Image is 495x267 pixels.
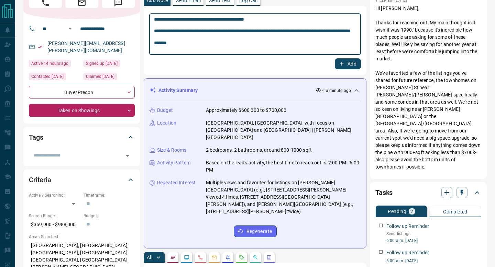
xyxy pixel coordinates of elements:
p: 6:00 a.m. [DATE] [386,258,481,264]
button: Add [335,58,361,69]
svg: Listing Alerts [225,255,231,260]
p: Send listings [386,231,481,237]
p: Search Range: [29,213,80,219]
div: Taken on Showings [29,104,135,117]
svg: Opportunities [253,255,258,260]
h2: Tags [29,132,43,143]
p: 6:00 a.m. [DATE] [386,237,481,244]
p: [GEOGRAPHIC_DATA], [GEOGRAPHIC_DATA], with focus on [GEOGRAPHIC_DATA] and [GEOGRAPHIC_DATA] | [PE... [206,119,361,141]
p: Size & Rooms [157,147,187,154]
p: Hi [PERSON_NAME], Thanks for reaching out. My main thought is "I wish it was 1990," because it's ... [375,5,481,221]
svg: Email Verified [38,45,43,49]
div: Tasks [375,184,481,201]
svg: Calls [198,255,203,260]
button: Regenerate [234,225,277,237]
p: Repeated Interest [157,179,196,186]
p: Approximately $600,000 to $700,000 [206,107,286,114]
p: Pending [388,209,406,214]
div: Wed Jun 04 2025 [84,60,135,69]
button: Open [66,25,74,33]
div: Criteria [29,172,135,188]
p: 2 [410,209,413,214]
p: Follow up Reminder [386,249,429,256]
svg: Lead Browsing Activity [184,255,189,260]
p: Completed [443,209,467,214]
p: Budget [157,107,173,114]
p: 2 bedrooms, 2 bathrooms, around 800-1000 sqft [206,147,312,154]
p: Actively Searching: [29,192,80,198]
p: Based on the lead's activity, the best time to reach out is: 2:00 PM - 6:00 PM [206,159,361,174]
p: Timeframe: [84,192,135,198]
span: Signed up [DATE] [86,60,118,67]
div: Activity Summary< a minute ago [150,84,361,97]
div: Tags [29,129,135,146]
svg: Emails [211,255,217,260]
span: Active 14 hours ago [31,60,68,67]
h2: Tasks [375,187,393,198]
div: Buyer , Precon [29,86,135,98]
p: All [147,255,152,260]
p: Activity Pattern [157,159,191,166]
a: [PERSON_NAME][EMAIL_ADDRESS][PERSON_NAME][DOMAIN_NAME] [47,40,125,53]
p: Follow up Reminder [386,223,429,230]
p: Location [157,119,176,127]
div: Thu Sep 11 2025 [29,60,80,69]
svg: Notes [170,255,176,260]
p: $359,900 - $988,000 [29,219,80,230]
svg: Agent Actions [266,255,272,260]
div: Wed Jun 04 2025 [84,73,135,82]
p: Budget: [84,213,135,219]
p: Areas Searched: [29,234,135,240]
button: Open [123,151,132,161]
p: Multiple views and favorites for listings on [PERSON_NAME][GEOGRAPHIC_DATA] (e.g., [STREET_ADDRES... [206,179,361,215]
svg: Requests [239,255,244,260]
p: Activity Summary [158,87,198,94]
span: Claimed [DATE] [86,73,114,80]
span: Contacted [DATE] [31,73,64,80]
div: Thu Sep 04 2025 [29,73,80,82]
h2: Criteria [29,174,51,185]
p: < a minute ago [322,88,351,94]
